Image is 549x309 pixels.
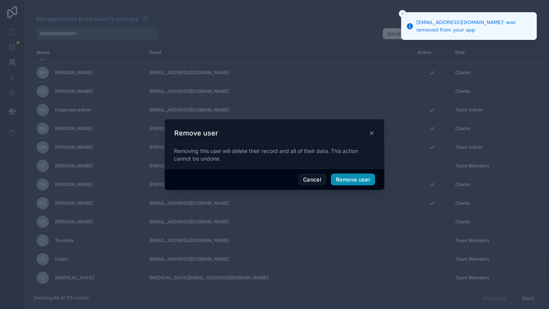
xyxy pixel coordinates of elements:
[174,147,375,162] div: Removing this user will delete their record and all of their data. This action cannot be undone.
[298,174,326,186] button: Cancel
[416,19,530,33] div: [EMAIL_ADDRESS][DOMAIN_NAME]' was removed from your app
[174,129,218,138] h3: Remove user
[399,10,406,18] button: Close toast
[331,174,375,186] button: Remove user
